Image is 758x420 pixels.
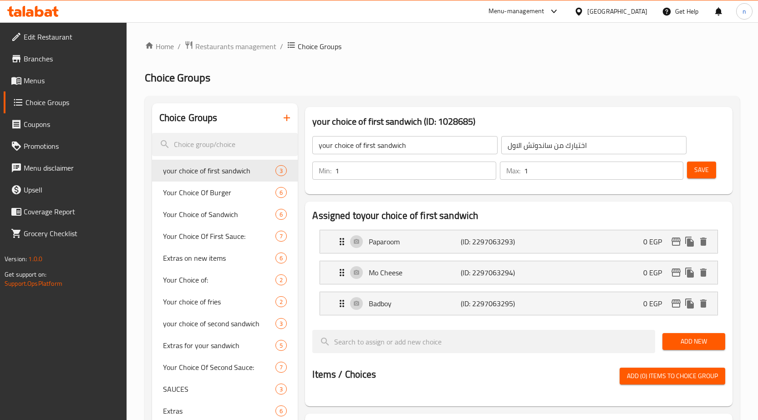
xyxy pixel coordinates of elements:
button: Add New [662,333,725,350]
span: Menus [24,75,119,86]
p: 0 EGP [643,298,669,309]
span: Add New [670,336,718,347]
span: Extras on new items [163,253,276,263]
h2: Items / Choices [312,368,376,381]
p: Min: [319,165,331,176]
span: 6 [276,188,286,197]
div: Your Choice Of First Sauce:7 [152,225,298,247]
div: your choice of second sandwich3 [152,313,298,334]
button: delete [697,297,710,310]
div: Your Choice of Sandwich6 [152,203,298,225]
span: your choice of first sandwich [163,165,276,176]
a: Support.OpsPlatform [5,278,62,289]
div: Choices [275,384,287,395]
span: Add (0) items to choice group [627,370,718,382]
span: Coupons [24,119,119,130]
li: / [280,41,283,52]
span: your choice of second sandwich [163,318,276,329]
p: 0 EGP [643,236,669,247]
div: your choice of first sandwich3 [152,160,298,182]
span: Your Choice Of First Sauce: [163,231,276,242]
div: Your Choice Of Burger6 [152,182,298,203]
span: Choice Groups [145,67,210,88]
span: Your Choice Of Burger [163,187,276,198]
span: Extras for your sandwich [163,340,276,351]
span: 3 [276,167,286,175]
div: Choices [275,296,287,307]
span: 2 [276,298,286,306]
a: Coupons [4,113,127,135]
div: Choices [275,253,287,263]
a: Restaurants management [184,40,276,52]
button: delete [697,266,710,279]
a: Menu disclaimer [4,157,127,179]
p: (ID: 2297063293) [461,236,522,247]
div: Choices [275,362,287,373]
span: 1.0.0 [28,253,42,265]
span: n [743,6,746,16]
li: Expand [312,226,725,257]
button: Add (0) items to choice group [620,368,725,385]
div: SAUCES3 [152,378,298,400]
div: Menu-management [488,6,544,17]
div: Choices [275,340,287,351]
span: 7 [276,232,286,241]
a: Branches [4,48,127,70]
a: Grocery Checklist [4,223,127,244]
div: Choices [275,318,287,329]
span: Your Choice of Sandwich [163,209,276,220]
div: Extras for your sandwich5 [152,334,298,356]
div: Your Choice of:2 [152,269,298,291]
span: Choice Groups [25,97,119,108]
a: Upsell [4,179,127,201]
button: delete [697,235,710,248]
span: 2 [276,276,286,284]
span: Coverage Report [24,206,119,217]
h3: your choice of first sandwich (ID: 1028685) [312,114,725,129]
span: Save [694,164,709,176]
button: Save [687,162,716,178]
button: duplicate [683,235,697,248]
p: Mo Cheese [369,267,461,278]
div: Choices [275,274,287,285]
a: Promotions [4,135,127,157]
span: 7 [276,363,286,372]
p: Badboy [369,298,461,309]
span: 5 [276,341,286,350]
p: Max: [506,165,520,176]
li: Expand [312,257,725,288]
span: Menu disclaimer [24,162,119,173]
input: search [312,330,655,353]
button: edit [669,297,683,310]
span: 6 [276,254,286,263]
span: 3 [276,319,286,328]
div: Choices [275,231,287,242]
span: Extras [163,405,276,416]
div: Choices [275,187,287,198]
span: Your Choice Of Second Sauce: [163,362,276,373]
div: Choices [275,165,287,176]
span: Upsell [24,184,119,195]
div: Choices [275,209,287,220]
button: duplicate [683,266,697,279]
a: Coverage Report [4,201,127,223]
span: Choice Groups [298,41,341,52]
span: Version: [5,253,27,265]
a: Edit Restaurant [4,26,127,48]
p: Paparoom [369,236,461,247]
span: 3 [276,385,286,394]
div: Choices [275,405,287,416]
span: SAUCES [163,384,276,395]
p: 0 EGP [643,267,669,278]
span: 6 [276,210,286,219]
span: Your Choice of: [163,274,276,285]
div: [GEOGRAPHIC_DATA] [587,6,647,16]
span: Edit Restaurant [24,31,119,42]
div: Expand [320,261,717,284]
div: Expand [320,230,717,253]
span: Your choice of fries [163,296,276,307]
h2: Assigned to your choice of first sandwich [312,209,725,223]
button: duplicate [683,297,697,310]
a: Choice Groups [4,91,127,113]
nav: breadcrumb [145,40,740,52]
